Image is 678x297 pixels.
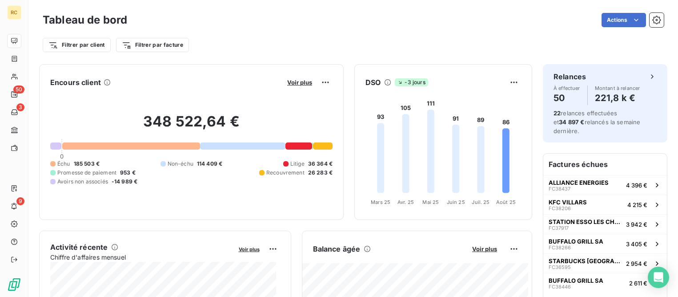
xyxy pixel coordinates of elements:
tspan: Avr. 25 [397,199,414,205]
button: BUFFALO GRILL SAFC384462 611 € [543,273,667,293]
span: Avoirs non associés [57,178,108,186]
span: 2 611 € [629,280,647,287]
button: Filtrer par client [43,38,111,52]
span: 2 954 € [626,260,647,267]
span: Chiffre d'affaires mensuel [50,252,233,262]
span: 9 [16,197,24,205]
span: 22 [554,110,561,117]
button: Filtrer par facture [116,38,189,52]
span: BUFFALO GRILL SA [549,238,603,245]
button: BUFFALO GRILL SAFC382663 405 € [543,234,667,253]
span: 34 897 € [559,118,584,126]
span: FC38266 [549,245,571,250]
span: STATION ESSO LES CHERES [549,218,622,225]
button: Voir plus [236,245,262,253]
div: RC [7,5,21,20]
span: FC36595 [549,264,571,270]
h6: Relances [554,71,586,82]
span: -14 989 € [112,178,137,186]
span: BUFFALO GRILL SA [549,277,603,284]
span: relances effectuées et relancés la semaine dernière. [554,110,640,134]
h6: Encours client [50,77,101,88]
span: Voir plus [239,246,260,252]
span: 0 [60,153,64,160]
h6: Activité récente [50,242,108,252]
span: Non-échu [168,160,193,168]
span: Litige [290,160,305,168]
span: 953 € [120,169,136,177]
span: FC38206 [549,206,571,211]
tspan: Juil. 25 [472,199,489,205]
span: -3 jours [395,78,428,86]
div: Open Intercom Messenger [648,267,669,288]
span: 26 283 € [308,169,333,177]
img: Logo LeanPay [7,277,21,292]
h2: 348 522,64 € [50,113,333,139]
span: ALLIANCE ENERGIES [549,179,609,186]
span: STARBUCKS [GEOGRAPHIC_DATA] [549,257,622,264]
span: Voir plus [472,245,497,252]
h4: 221,8 k € [595,91,640,105]
span: 3 [16,103,24,111]
h6: Factures échues [543,154,667,175]
span: 4 396 € [626,182,647,189]
span: 4 215 € [627,201,647,208]
span: 185 503 € [74,160,100,168]
tspan: Mai 25 [422,199,439,205]
span: 3 405 € [626,240,647,248]
button: STATION ESSO LES CHERESFC379173 942 € [543,214,667,234]
h3: Tableau de bord [43,12,127,28]
h6: DSO [365,77,381,88]
button: Actions [602,13,646,27]
span: 114 409 € [197,160,222,168]
button: STARBUCKS [GEOGRAPHIC_DATA]FC365952 954 € [543,253,667,273]
tspan: Juin 25 [447,199,465,205]
span: FC38446 [549,284,571,289]
span: 36 364 € [308,160,333,168]
span: Montant à relancer [595,85,640,91]
span: FC38437 [549,186,570,191]
button: Voir plus [285,78,315,86]
h6: Balance âgée [313,244,361,254]
h4: 50 [554,91,580,105]
span: Promesse de paiement [57,169,116,177]
span: Recouvrement [266,169,305,177]
tspan: Mars 25 [371,199,390,205]
span: À effectuer [554,85,580,91]
span: Voir plus [287,79,312,86]
span: FC37917 [549,225,569,231]
span: KFC VILLARS [549,199,587,206]
span: 3 942 € [626,221,647,228]
tspan: Août 25 [496,199,516,205]
button: Voir plus [469,245,500,253]
span: Échu [57,160,70,168]
button: ALLIANCE ENERGIESFC384374 396 € [543,175,667,195]
a: 50 [7,87,21,102]
span: 50 [13,85,24,94]
button: KFC VILLARSFC382064 215 € [543,195,667,214]
a: 3 [7,105,21,119]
